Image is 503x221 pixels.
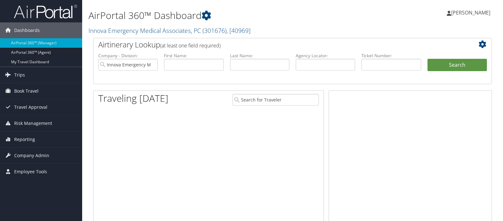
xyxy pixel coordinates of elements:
input: Search for Traveler [233,94,319,106]
h2: Airtinerary Lookup [98,39,454,50]
a: [PERSON_NAME] [447,3,497,22]
span: (at least one field required) [160,42,221,49]
span: ( 301676 ) [203,26,227,35]
span: Travel Approval [14,99,47,115]
span: [PERSON_NAME] [451,9,490,16]
label: Agency Locator: [296,52,355,59]
label: Last Name: [230,52,289,59]
span: Reporting [14,132,35,147]
label: Company - Division: [98,52,158,59]
span: Company Admin [14,148,49,163]
label: First Name: [164,52,223,59]
span: Trips [14,67,25,83]
h1: Traveling [DATE] [98,92,168,105]
span: Employee Tools [14,164,47,180]
button: Search [427,59,487,71]
span: Dashboards [14,22,40,38]
span: , [ 40969 ] [227,26,251,35]
label: Ticket Number: [361,52,421,59]
img: airportal-logo.png [14,4,77,19]
span: Book Travel [14,83,39,99]
h1: AirPortal 360™ Dashboard [88,9,361,22]
span: Risk Management [14,115,52,131]
a: Innova Emergency Medical Associates, PC [88,26,251,35]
